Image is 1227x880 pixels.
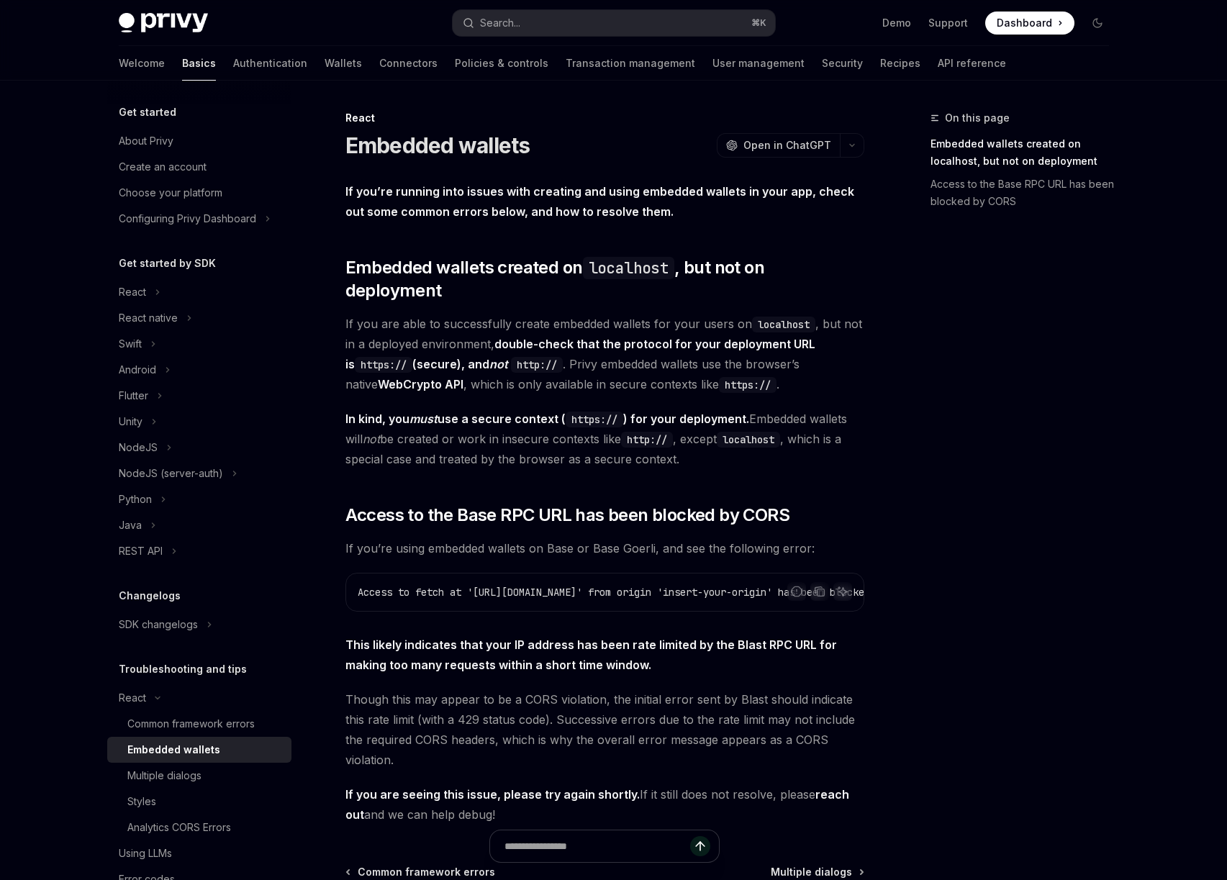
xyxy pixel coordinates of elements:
[107,305,291,331] button: React native
[453,10,775,36] button: Search...⌘K
[107,154,291,180] a: Create an account
[621,432,673,448] code: http://
[379,46,438,81] a: Connectors
[107,357,291,383] button: Android
[345,111,864,125] div: React
[712,46,805,81] a: User management
[480,14,520,32] div: Search...
[119,132,173,150] div: About Privy
[107,461,291,486] button: NodeJS (server-auth)
[107,206,291,232] button: Configuring Privy Dashboard
[127,767,202,784] div: Multiple dialogs
[107,711,291,737] a: Common framework errors
[107,279,291,305] button: React
[719,377,777,393] code: https://
[119,361,156,378] div: Android
[345,256,864,302] span: Embedded wallets created on , but not on deployment
[345,132,530,158] h1: Embedded wallets
[119,517,142,534] div: Java
[107,763,291,789] a: Multiple dialogs
[107,789,291,815] a: Styles
[107,815,291,840] a: Analytics CORS Errors
[107,840,291,866] a: Using LLMs
[325,46,362,81] a: Wallets
[119,439,158,456] div: NodeJS
[119,309,178,327] div: React native
[119,13,208,33] img: dark logo
[511,357,563,373] code: http://
[880,46,920,81] a: Recipes
[107,486,291,512] button: Python
[107,331,291,357] button: Swift
[107,383,291,409] button: Flutter
[119,387,148,404] div: Flutter
[822,46,863,81] a: Security
[566,412,623,427] code: https://
[751,17,766,29] span: ⌘ K
[985,12,1074,35] a: Dashboard
[119,543,163,560] div: REST API
[127,793,156,810] div: Styles
[345,538,864,558] span: If you’re using embedded wallets on Base or Base Goerli, and see the following error:
[107,180,291,206] a: Choose your platform
[566,46,695,81] a: Transaction management
[119,413,142,430] div: Unity
[743,138,831,153] span: Open in ChatGPT
[119,255,216,272] h5: Get started by SDK
[938,46,1006,81] a: API reference
[931,173,1120,213] a: Access to the Base RPC URL has been blocked by CORS
[127,715,255,732] div: Common framework errors
[583,257,675,279] code: localhost
[233,46,307,81] a: Authentication
[345,784,864,825] span: If it still does not resolve, please and we can help debug!
[119,491,152,508] div: Python
[119,689,146,707] div: React
[355,357,412,373] code: https://
[119,283,146,301] div: React
[107,128,291,154] a: About Privy
[931,132,1120,173] a: Embedded wallets created on localhost, but not on deployment
[119,210,256,227] div: Configuring Privy Dashboard
[119,661,247,678] h5: Troubleshooting and tips
[119,46,165,81] a: Welcome
[997,16,1052,30] span: Dashboard
[107,538,291,564] button: REST API
[690,836,710,856] button: Send message
[455,46,548,81] a: Policies & controls
[345,504,789,527] span: Access to the Base RPC URL has been blocked by CORS
[345,409,864,469] span: Embedded wallets will be created or work in insecure contexts like , except , which is a special ...
[119,587,181,604] h5: Changelogs
[107,409,291,435] button: Unity
[119,158,207,176] div: Create an account
[127,741,220,758] div: Embedded wallets
[945,109,1010,127] span: On this page
[345,638,837,672] strong: This likely indicates that your IP address has been rate limited by the Blast RPC URL for making ...
[345,337,815,371] strong: double-check that the protocol for your deployment URL is (secure), and
[928,16,968,30] a: Support
[1086,12,1109,35] button: Toggle dark mode
[119,845,172,862] div: Using LLMs
[119,465,223,482] div: NodeJS (server-auth)
[119,335,142,353] div: Swift
[882,16,911,30] a: Demo
[345,184,854,219] strong: If you’re running into issues with creating and using embedded wallets in your app, check out som...
[504,830,690,862] input: Ask a question...
[345,314,864,394] span: If you are able to successfully create embedded wallets for your users on , but not in a deployed...
[107,685,291,711] button: React
[717,432,780,448] code: localhost
[363,432,380,446] em: not
[107,512,291,538] button: Java
[345,689,864,770] span: Though this may appear to be a CORS violation, the initial error sent by Blast should indicate th...
[107,612,291,638] button: SDK changelogs
[752,317,815,332] code: localhost
[409,412,438,426] em: must
[358,586,974,599] span: Access to fetch at '[URL][DOMAIN_NAME]' from origin 'insert-your-origin' has been blocked by CORS...
[489,357,508,371] em: not
[107,435,291,461] button: NodeJS
[345,787,640,802] strong: If you are seeing this issue, please try again shortly.
[787,582,806,601] button: Report incorrect code
[119,104,176,121] h5: Get started
[107,737,291,763] a: Embedded wallets
[127,819,231,836] div: Analytics CORS Errors
[833,582,852,601] button: Ask AI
